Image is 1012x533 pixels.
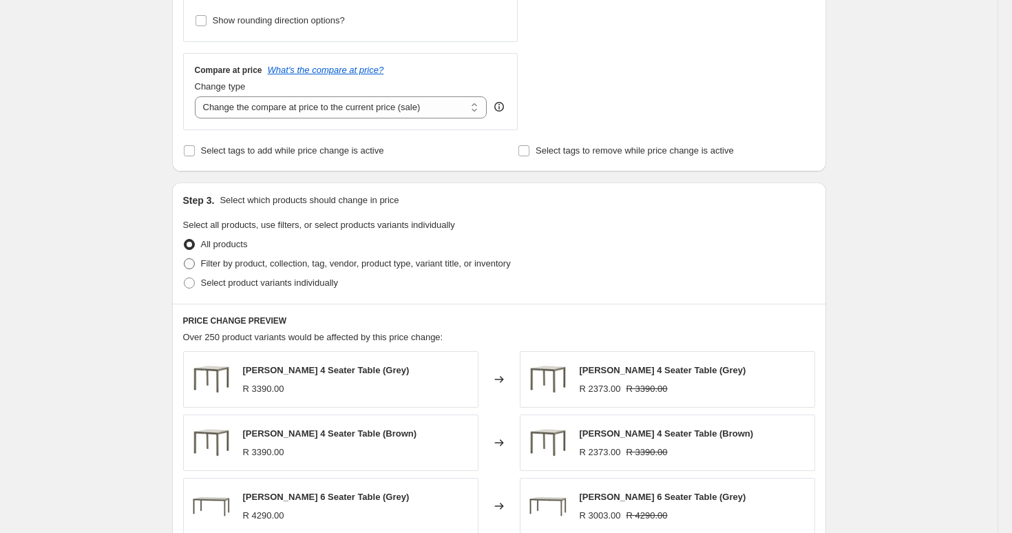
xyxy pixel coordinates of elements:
span: [PERSON_NAME] 4 Seater Table (Brown) [580,428,754,439]
h6: PRICE CHANGE PREVIEW [183,315,815,326]
div: R 3390.00 [243,382,284,396]
img: Carmen-4-seater-Table5-600x600_80x.jpg [527,359,569,400]
span: [PERSON_NAME] 4 Seater Table (Brown) [243,428,417,439]
span: [PERSON_NAME] 6 Seater Table (Grey) [243,492,410,502]
div: R 3390.00 [243,446,284,459]
button: What's the compare at price? [268,65,384,75]
span: Change type [195,81,246,92]
div: help [492,100,506,114]
div: R 3003.00 [580,509,621,523]
h3: Compare at price [195,65,262,76]
strike: R 4290.00 [626,509,668,523]
span: Select all products, use filters, or select products variants individually [183,220,455,230]
span: [PERSON_NAME] 4 Seater Table (Grey) [580,365,746,375]
img: Carmen-4-seater-Table5-600x600_80x.jpg [191,422,232,463]
strike: R 3390.00 [626,382,668,396]
p: Select which products should change in price [220,194,399,207]
h2: Step 3. [183,194,215,207]
span: All products [201,239,248,249]
strike: R 3390.00 [626,446,668,459]
span: Show rounding direction options? [213,15,345,25]
span: Filter by product, collection, tag, vendor, product type, variant title, or inventory [201,258,511,269]
span: [PERSON_NAME] 4 Seater Table (Grey) [243,365,410,375]
img: Carmen-4-seater-Table5-600x600_80x.jpg [191,359,232,400]
div: R 2373.00 [580,382,621,396]
div: R 4290.00 [243,509,284,523]
span: [PERSON_NAME] 6 Seater Table (Grey) [580,492,746,502]
span: Select product variants individually [201,278,338,288]
img: Carmen-6-seater-Table1-600x600_80x.jpg [527,485,569,527]
img: Carmen-4-seater-Table5-600x600_80x.jpg [527,422,569,463]
div: R 2373.00 [580,446,621,459]
img: Carmen-6-seater-Table1-600x600_80x.jpg [191,485,232,527]
span: Select tags to add while price change is active [201,145,384,156]
span: Select tags to remove while price change is active [536,145,734,156]
span: Over 250 product variants would be affected by this price change: [183,332,443,342]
